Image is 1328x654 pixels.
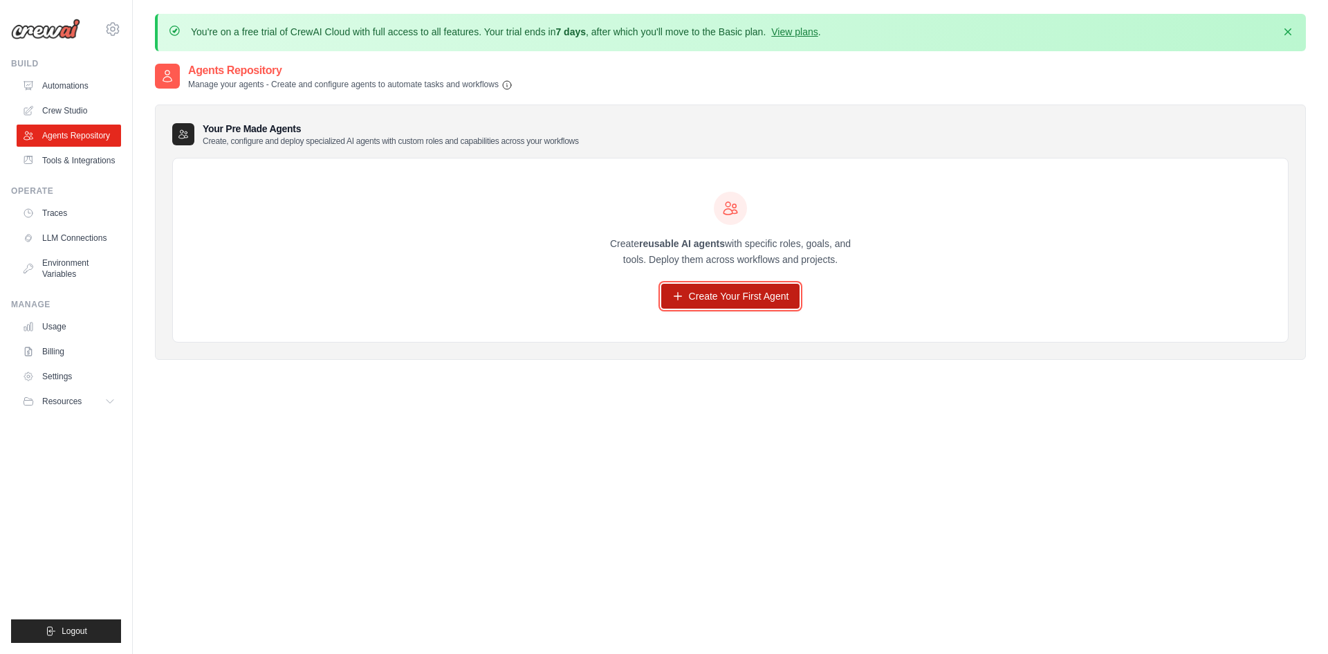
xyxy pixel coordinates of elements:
[62,626,87,637] span: Logout
[42,396,82,407] span: Resources
[188,79,513,91] p: Manage your agents - Create and configure agents to automate tasks and workflows
[11,619,121,643] button: Logout
[188,62,513,79] h2: Agents Repository
[191,25,821,39] p: You're on a free trial of CrewAI Cloud with full access to all features. Your trial ends in , aft...
[203,122,579,147] h3: Your Pre Made Agents
[17,252,121,285] a: Environment Variables
[17,316,121,338] a: Usage
[203,136,579,147] p: Create, configure and deploy specialized AI agents with custom roles and capabilities across your...
[17,100,121,122] a: Crew Studio
[598,236,863,268] p: Create with specific roles, goals, and tools. Deploy them across workflows and projects.
[17,149,121,172] a: Tools & Integrations
[639,238,725,249] strong: reusable AI agents
[17,202,121,224] a: Traces
[17,227,121,249] a: LLM Connections
[17,75,121,97] a: Automations
[555,26,586,37] strong: 7 days
[661,284,800,309] a: Create Your First Agent
[11,58,121,69] div: Build
[17,365,121,388] a: Settings
[11,19,80,39] img: Logo
[771,26,818,37] a: View plans
[11,299,121,310] div: Manage
[17,340,121,363] a: Billing
[17,125,121,147] a: Agents Repository
[11,185,121,197] div: Operate
[17,390,121,412] button: Resources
